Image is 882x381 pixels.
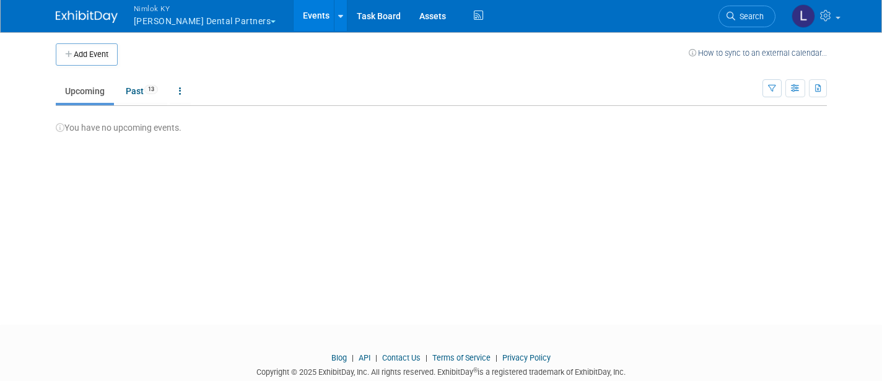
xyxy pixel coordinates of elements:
[372,353,380,362] span: |
[735,12,764,21] span: Search
[492,353,500,362] span: |
[473,367,478,374] sup: ®
[144,85,158,94] span: 13
[349,353,357,362] span: |
[56,43,118,66] button: Add Event
[689,48,827,58] a: How to sync to an external calendar...
[792,4,815,28] img: Luc Schaefer
[56,79,114,103] a: Upcoming
[116,79,167,103] a: Past13
[422,353,430,362] span: |
[432,353,491,362] a: Terms of Service
[718,6,775,27] a: Search
[331,353,347,362] a: Blog
[359,353,370,362] a: API
[502,353,551,362] a: Privacy Policy
[134,2,276,15] span: Nimlok KY
[56,11,118,23] img: ExhibitDay
[382,353,421,362] a: Contact Us
[56,123,181,133] span: You have no upcoming events.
